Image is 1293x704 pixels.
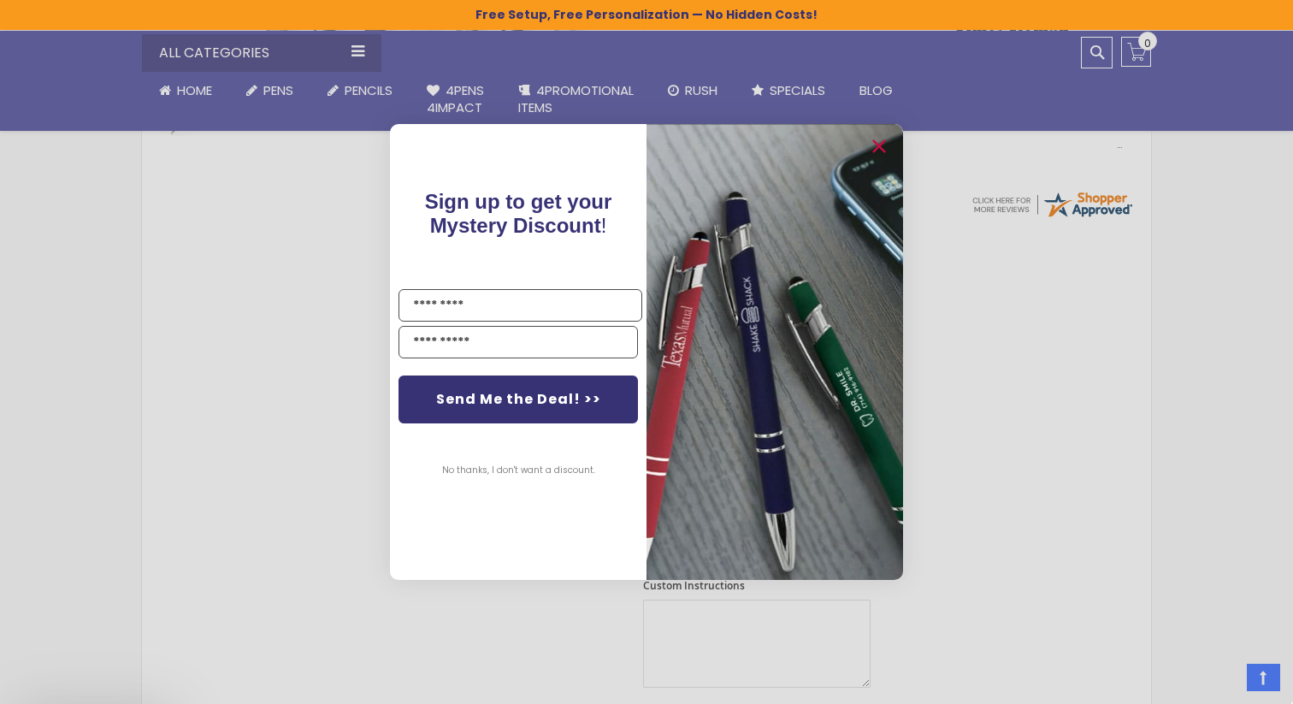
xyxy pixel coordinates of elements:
span: Sign up to get your Mystery Discount [425,190,612,237]
span: ! [425,190,612,237]
img: pop-up-image [646,124,903,580]
button: No thanks, I don't want a discount. [434,449,604,492]
button: Send Me the Deal! >> [399,376,638,423]
button: Close dialog [865,133,893,160]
